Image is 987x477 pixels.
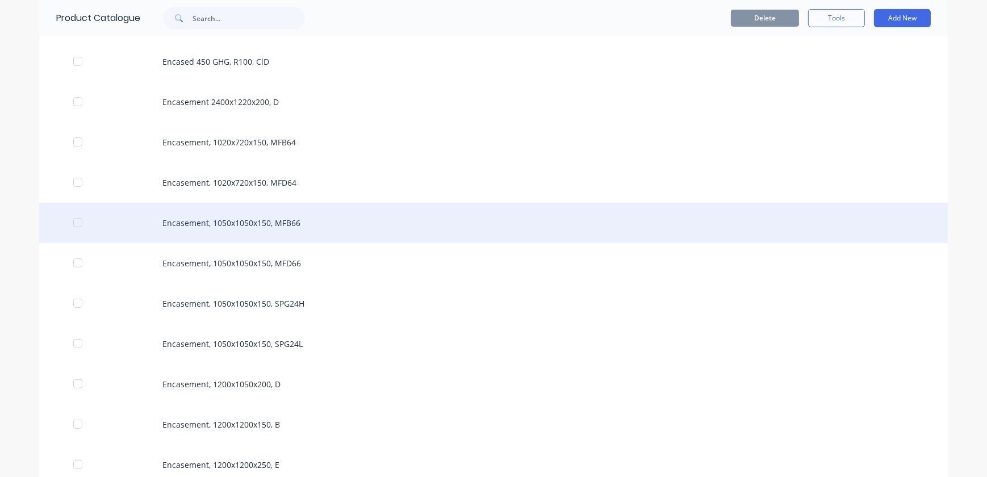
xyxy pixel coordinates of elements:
div: Encasement, 1050x1050x150, SPG24H [39,283,948,324]
div: Encasement, 1020x720x150, MFB64 [39,122,948,162]
div: Encased 450 GHG, R100, ClD [39,41,948,82]
div: Encasement, 1050x1050x150, SPG24L [39,324,948,364]
div: Encasement, 1200x1200x150, B [39,404,948,445]
button: Tools [808,9,865,27]
div: Encasement 2400x1220x200, D [39,82,948,122]
div: Encasement, 1200x1050x200, D [39,364,948,404]
div: Encasement, 1050x1050x150, MFD66 [39,243,948,283]
div: Encasement, 1020x720x150, MFD64 [39,162,948,203]
div: Encasement, 1050x1050x150, MFB66 [39,203,948,243]
button: Add New [874,9,931,27]
input: Search... [193,7,305,30]
button: Delete [731,10,799,27]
